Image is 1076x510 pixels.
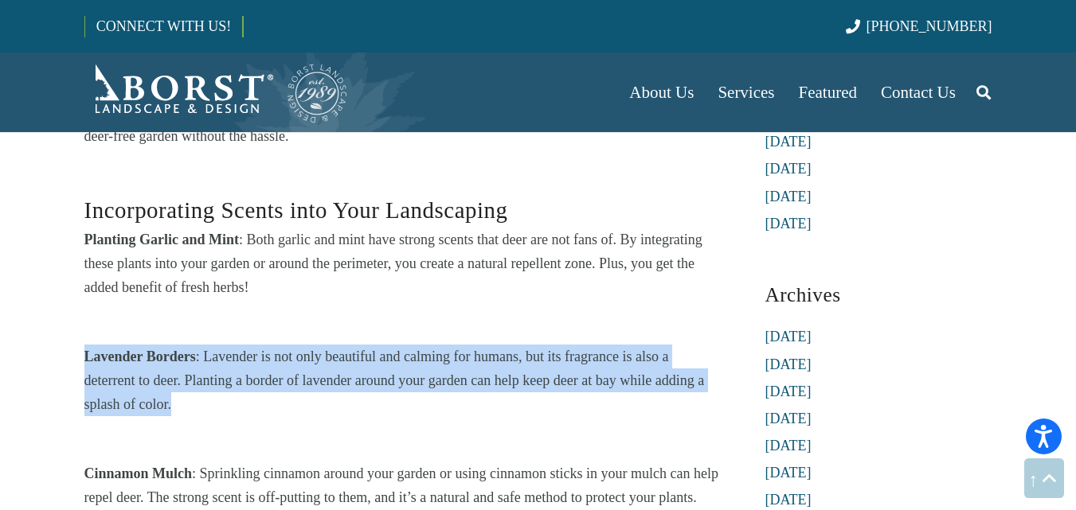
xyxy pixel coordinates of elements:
strong: Lavender Borders [84,348,196,364]
span: [PHONE_NUMBER] [867,18,992,34]
a: [DATE] [765,356,812,372]
a: Contact Us [869,53,968,132]
p: : Lavender is not only beautiful and calming for humans, but its fragrance is also a deterrent to... [84,345,720,416]
a: Featured [787,53,869,132]
a: [DATE] [765,134,812,150]
a: [DATE] [765,216,812,232]
a: [DATE] [765,438,812,454]
a: Borst-Logo [84,60,349,124]
strong: Planting Garlic and Mint [84,232,240,247]
a: Services [706,53,786,132]
a: [DATE] [765,161,812,177]
a: [DATE] [765,411,812,426]
strong: Cinnamon Mulch [84,465,193,481]
p: : Sprinkling cinnamon around your garden or using cinnamon sticks in your mulch can help repel de... [84,461,720,509]
h3: Incorporating Scents into Your Landscaping [84,193,720,228]
a: CONNECT WITH US! [85,7,242,45]
a: [DATE] [765,465,812,481]
p: : Both garlic and mint have strong scents that deer are not fans of. By integrating these plants ... [84,228,720,299]
a: [PHONE_NUMBER] [846,18,992,34]
a: About Us [617,53,706,132]
span: Services [718,83,774,102]
a: [DATE] [765,383,812,399]
span: Featured [799,83,857,102]
a: [DATE] [765,329,812,345]
a: Search [968,72,1000,112]
span: Contact Us [881,83,956,102]
span: About Us [629,83,694,102]
a: Back to top [1024,458,1064,498]
a: [DATE] [765,492,812,508]
a: [DATE] [765,189,812,204]
h3: Archives [765,277,992,313]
